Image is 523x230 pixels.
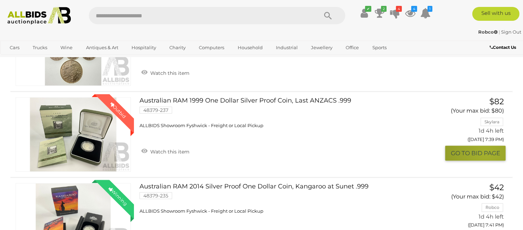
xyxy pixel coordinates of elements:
[149,149,189,155] span: Watch this item
[341,42,364,53] a: Office
[490,44,518,51] a: Contact Us
[368,42,391,53] a: Sports
[140,146,191,156] a: Watch this item
[82,42,123,53] a: Antiques & Art
[405,7,415,19] a: 4
[306,42,337,53] a: Jewellery
[102,94,134,126] div: Outbid
[489,97,504,106] span: $82
[390,7,400,19] a: 4
[4,7,75,25] img: Allbids.com.au
[359,7,370,19] a: ✔
[165,42,190,53] a: Charity
[428,6,432,12] i: 1
[365,6,371,12] i: ✔
[499,29,500,35] span: |
[381,6,387,12] i: 2
[5,54,64,65] a: [GEOGRAPHIC_DATA]
[434,97,506,161] a: $82 (Your max bid: $80) Skylara 1d 4h left ([DATE] 7:39 PM) GO TO BID PAGE
[56,42,77,53] a: Wine
[149,70,189,76] span: Watch this item
[434,11,506,60] a: $33 (Your max bid: $32) jellin1234 1d 4h left ([DATE] 7:31 PM)
[472,7,520,21] a: Sell with us
[374,7,385,19] a: 2
[5,42,24,53] a: Cars
[396,6,402,12] i: 4
[445,146,506,161] button: GO TO BID PAGE
[420,7,431,19] a: 1
[478,29,498,35] strong: Robco
[102,180,134,212] div: Winning
[411,6,417,12] i: 4
[478,29,499,35] a: Robco
[489,183,504,192] span: $42
[271,42,302,53] a: Industrial
[127,42,161,53] a: Hospitality
[501,29,521,35] a: Sign Out
[233,42,267,53] a: Household
[28,42,52,53] a: Trucks
[16,97,131,172] a: Outbid
[490,45,516,50] b: Contact Us
[195,42,229,53] a: Computers
[145,183,424,214] a: Australian RAM 2014 Silver Proof One Dollar Coin, Kangaroo at Sunet .999 48379-235 ALLBIDS Showro...
[140,67,191,78] a: Watch this item
[145,97,424,129] a: Australian RAM 1999 One Dollar Silver Proof Coin, Last ANZACS .999 48379-237 ALLBIDS Showroom Fys...
[311,7,345,24] button: Search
